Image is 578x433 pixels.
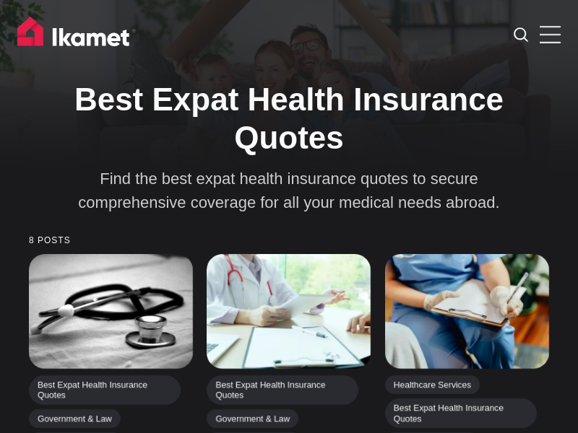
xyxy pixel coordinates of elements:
[385,254,549,369] img: Guide to Health Insurance for Expats in Turkey
[29,409,121,428] a: Government & Law
[385,375,480,394] a: Healthcare Services
[385,399,537,429] a: Best Expat Health Insurance Quotes
[29,254,193,369] img: Turkey’s 2025 Health Insurance - New Fees and Regulations
[207,254,371,369] img: Complete Guide to Health Insurance for Expats in Turkey
[17,17,136,53] img: Ikamet home
[29,236,549,245] small: 8 posts
[207,375,358,405] a: Best Expat Health Insurance Quotes
[29,375,181,405] a: Best Expat Health Insurance Quotes
[207,409,298,428] a: Government & Law
[72,167,506,214] p: Find the best expat health insurance quotes to secure comprehensive coverage for all your medical...
[72,81,506,157] h1: Best Expat Health Insurance Quotes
